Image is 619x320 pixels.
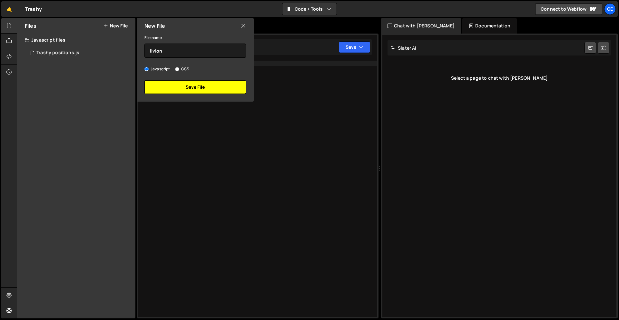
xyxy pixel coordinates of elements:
div: Documentation [462,18,517,34]
h2: Files [25,22,36,29]
button: New File [103,23,128,28]
a: Connect to Webflow [535,3,602,15]
a: Ge [604,3,616,15]
div: Chat with [PERSON_NAME] [381,18,461,34]
a: 🤙 [1,1,17,17]
button: Save [339,41,370,53]
label: File name [144,35,162,41]
button: Save File [144,80,246,94]
div: Javascript files [17,34,135,46]
label: Javascript [144,66,170,72]
h2: Slater AI [391,45,417,51]
h2: New File [144,22,165,29]
button: Code + Tools [282,3,337,15]
div: Trashy positions.js [36,50,79,56]
input: Javascript [144,67,149,71]
label: CSS [175,66,189,72]
div: Trashy [25,5,42,13]
div: 14647/37930.js [25,46,135,59]
input: Name [144,44,246,58]
input: CSS [175,67,179,71]
div: Select a page to chat with [PERSON_NAME] [388,65,611,91]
